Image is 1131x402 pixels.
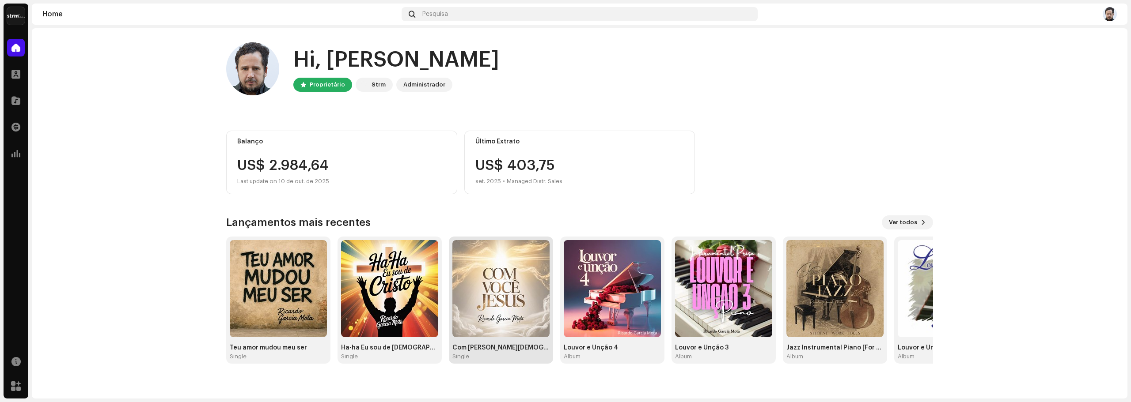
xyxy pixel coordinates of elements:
[293,46,499,74] div: Hi, [PERSON_NAME]
[422,11,448,18] span: Pesquisa
[341,353,358,360] div: Single
[452,344,550,351] div: Com [PERSON_NAME][DEMOGRAPHIC_DATA]
[564,353,581,360] div: Album
[507,176,562,187] div: Managed Distr. Sales
[475,138,684,145] div: Último Extrato
[452,240,550,337] img: 7e0cc4d5-a7df-4cdf-89dc-4ab83e5c4838
[898,353,915,360] div: Album
[675,344,772,351] div: Louvor e Unção 3
[7,7,25,25] img: 408b884b-546b-4518-8448-1008f9c76b02
[230,240,327,337] img: fb3667bd-1fe5-45b7-af54-b21d9fadf5c2
[464,131,695,194] re-o-card-value: Último Extrato
[226,42,279,95] img: 8cec0614-47ac-4ea3-a471-fcd042ee9eaa
[372,79,386,90] div: Strm
[889,214,917,231] span: Ver todos
[226,131,457,194] re-o-card-value: Balanço
[898,344,995,351] div: Louvor e Unção 1: Piano
[882,215,933,229] button: Ver todos
[310,79,345,90] div: Proprietário
[786,353,803,360] div: Album
[786,344,884,351] div: Jazz Instrumental Piano [For Studying - for Work - Focus]
[786,240,884,337] img: 0e55ae75-7d69-4443-91e4-e2410524fb3e
[341,344,438,351] div: Ha-ha Eu sou de [DEMOGRAPHIC_DATA]
[237,138,446,145] div: Balanço
[230,353,247,360] div: Single
[564,240,661,337] img: e65e084a-f358-46a8-85cd-d13992a528d4
[341,240,438,337] img: d6103650-4885-4b39-aee4-1ef57bce5d94
[237,176,446,187] div: Last update on 10 de out. de 2025
[226,215,371,229] h3: Lançamentos mais recentes
[564,344,661,351] div: Louvor e Unção 4
[357,79,368,90] img: 408b884b-546b-4518-8448-1008f9c76b02
[675,240,772,337] img: 72bb1054-a813-4346-9dcb-9f30e714e34e
[230,344,327,351] div: Teu amor mudou meu ser
[675,353,692,360] div: Album
[898,240,995,337] img: 343cb8df-8a3c-4142-92b7-18bedd70e998
[452,353,469,360] div: Single
[42,11,398,18] div: Home
[1103,7,1117,21] img: 8cec0614-47ac-4ea3-a471-fcd042ee9eaa
[403,79,445,90] div: Administrador
[475,176,501,187] div: set. 2025
[503,176,505,187] div: •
